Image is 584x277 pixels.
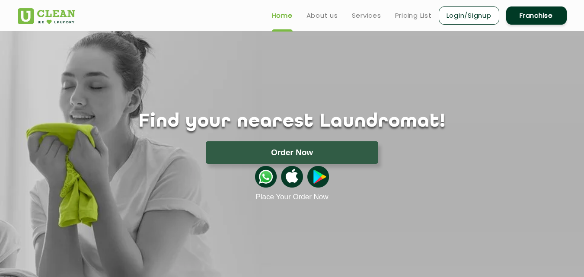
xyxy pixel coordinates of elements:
img: playstoreicon.png [307,166,329,188]
a: Franchise [506,6,567,25]
img: whatsappicon.png [255,166,277,188]
a: Place Your Order Now [255,193,328,201]
a: Services [352,10,381,21]
img: UClean Laundry and Dry Cleaning [18,8,75,24]
a: Login/Signup [439,6,499,25]
a: Home [272,10,293,21]
a: Pricing List [395,10,432,21]
a: About us [306,10,338,21]
img: apple-icon.png [281,166,303,188]
button: Order Now [206,141,378,164]
h1: Find your nearest Laundromat! [11,111,573,133]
